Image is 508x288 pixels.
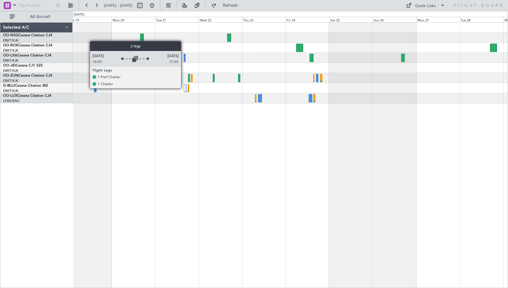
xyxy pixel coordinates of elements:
[104,3,132,8] span: [DATE] - [DATE]
[3,94,51,98] a: OO-LUXCessna Citation CJ4
[242,17,286,22] div: Thu 23
[3,84,15,88] span: D-IBLU
[209,1,245,10] button: Refresh
[3,84,48,88] a: D-IBLUCessna Citation M2
[3,64,43,67] a: OO-JIDCessna CJ1 525
[155,17,199,22] div: Tue 21
[3,74,52,78] a: OO-ZUNCessna Citation CJ4
[198,17,242,22] div: Wed 22
[415,3,436,9] div: Quick Links
[285,17,329,22] div: Fri 24
[3,38,18,43] a: EBKT/KJK
[3,94,17,98] span: OO-LUX
[3,54,51,57] a: OO-LXACessna Citation CJ4
[403,1,448,10] button: Quick Links
[111,17,155,22] div: Mon 20
[3,64,16,67] span: OO-JID
[218,3,243,8] span: Refresh
[3,78,18,83] a: EBKT/KJK
[3,44,18,47] span: OO-ROK
[3,74,18,78] span: OO-ZUN
[3,54,17,57] span: OO-LXA
[329,17,373,22] div: Sat 25
[372,17,416,22] div: Sun 26
[3,99,20,103] a: LFSN/ENC
[3,68,18,73] a: EBKT/KJK
[3,58,18,63] a: EBKT/KJK
[7,12,66,22] button: All Aircraft
[3,34,52,37] a: OO-NSGCessna Citation CJ4
[16,15,64,19] span: All Aircraft
[74,12,84,17] div: [DATE]
[3,34,18,37] span: OO-NSG
[3,89,18,93] a: EBKT/KJK
[459,17,503,22] div: Tue 28
[19,1,54,10] input: Trip Number
[416,17,460,22] div: Mon 27
[3,44,52,47] a: OO-ROKCessna Citation CJ4
[68,17,111,22] div: Sun 19
[3,48,18,53] a: EBKT/KJK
